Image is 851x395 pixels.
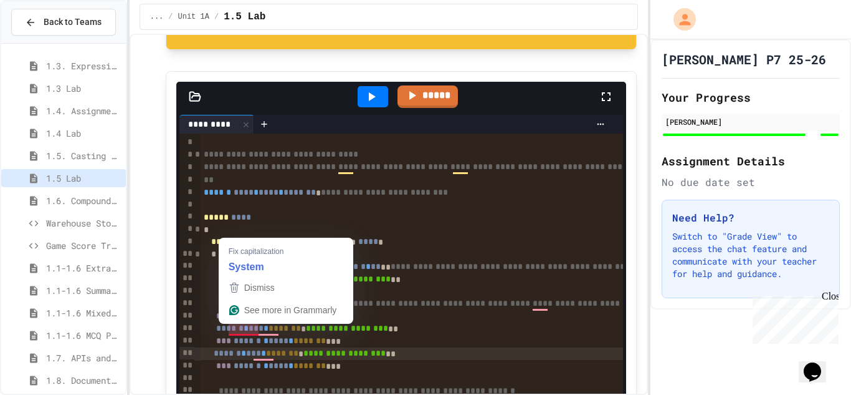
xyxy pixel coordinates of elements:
[46,261,121,275] span: 1.1-1.6 Extra Coding Practice
[168,12,173,22] span: /
[662,152,840,170] h2: Assignment Details
[662,89,840,106] h2: Your Progress
[46,239,121,252] span: Game Score Tracker
[46,172,121,185] span: 1.5 Lab
[672,230,829,280] p: Switch to "Grade View" to access the chat feature and communicate with your teacher for help and ...
[662,175,840,190] div: No due date set
[748,291,839,344] iframe: chat widget
[662,51,826,68] h1: [PERSON_NAME] P7 25-26
[150,12,164,22] span: ...
[46,104,121,117] span: 1.4. Assignment and Input
[799,345,839,383] iframe: chat widget
[46,194,121,207] span: 1.6. Compound Assignment Operators
[46,59,121,72] span: 1.3. Expressions and Output [New]
[46,217,121,230] span: Warehouse Stock Calculator
[46,127,121,140] span: 1.4 Lab
[46,329,121,342] span: 1.1-1.6 MCQ Practice
[5,5,86,79] div: Chat with us now!Close
[46,82,121,95] span: 1.3 Lab
[672,210,829,225] h3: Need Help?
[46,149,121,162] span: 1.5. Casting and Ranges of Values
[11,9,116,36] button: Back to Teams
[46,351,121,364] span: 1.7. APIs and Libraries
[46,284,121,297] span: 1.1-1.6 Summary
[214,12,219,22] span: /
[224,9,265,24] span: 1.5 Lab
[46,374,121,387] span: 1.8. Documentation with Comments and Preconditions
[665,116,836,127] div: [PERSON_NAME]
[44,16,102,29] span: Back to Teams
[660,5,699,34] div: My Account
[46,306,121,319] span: 1.1-1.6 Mixed Up Code Practice
[178,12,209,22] span: Unit 1A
